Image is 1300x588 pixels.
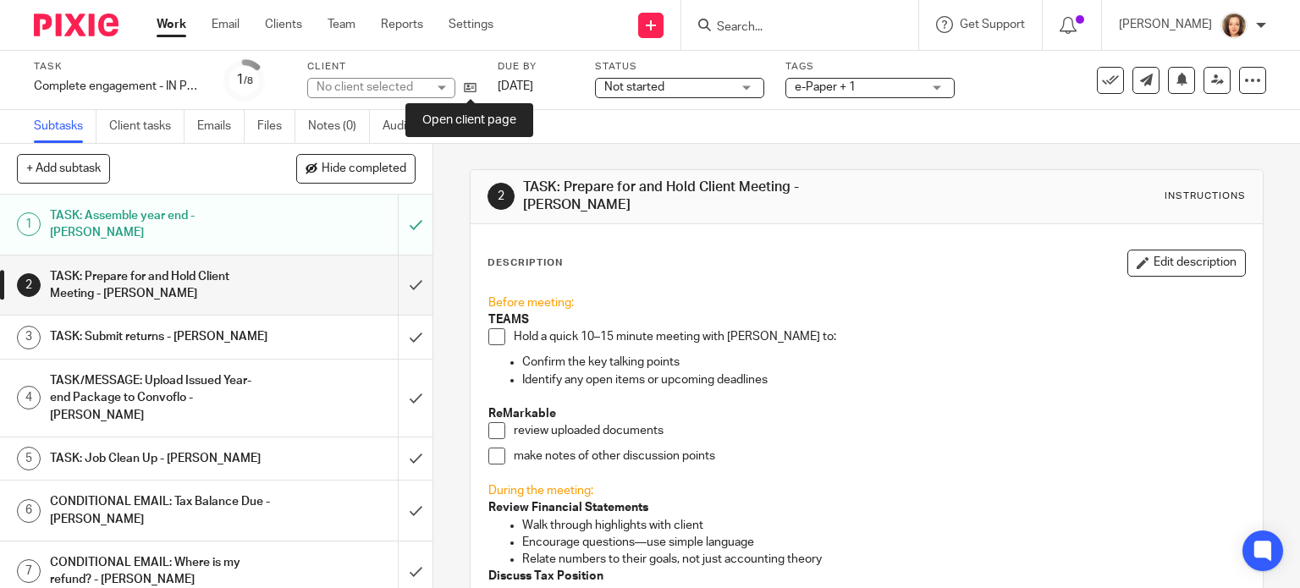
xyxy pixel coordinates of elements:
h1: TASK: Prepare for and Hold Client Meeting - [PERSON_NAME] [523,179,902,215]
label: Due by [498,60,574,74]
p: [PERSON_NAME] [1119,16,1212,33]
a: Settings [449,16,493,33]
div: 1 [17,212,41,236]
div: Complete engagement - IN PERSON [34,78,203,95]
div: 3 [17,326,41,349]
p: review uploaded documents [514,422,1246,439]
a: Email [212,16,240,33]
label: Status [595,60,764,74]
div: 6 [17,499,41,523]
div: No client selected [317,79,427,96]
h1: TASK: Job Clean Up - [PERSON_NAME] [50,446,271,471]
p: make notes of other discussion points [514,448,1246,464]
a: Client tasks [109,110,185,143]
div: 7 [17,559,41,583]
h1: TASK: Assemble year end - [PERSON_NAME] [50,203,271,246]
button: Edit description [1127,250,1246,277]
a: Team [328,16,355,33]
a: Clients [265,16,302,33]
a: Emails [197,110,245,143]
p: Encourage questions—use simple language [522,534,1246,551]
h1: CONDITIONAL EMAIL: Tax Balance Due - [PERSON_NAME] [50,489,271,532]
p: Confirm the key talking points [522,354,1246,371]
input: Search [715,20,868,36]
span: [DATE] [498,80,533,92]
h1: TASK: Prepare for and Hold Client Meeting - [PERSON_NAME] [50,264,271,307]
a: Reports [381,16,423,33]
span: During the meeting: [488,485,593,497]
label: Client [307,60,476,74]
strong: Review Financial Statements [488,502,648,514]
span: Not started [604,81,664,93]
a: Audit logs [383,110,448,143]
h1: TASK/MESSAGE: Upload Issued Year-end Package to Convoflo - [PERSON_NAME] [50,368,271,428]
small: /8 [244,76,253,85]
strong: Discuss Tax Position [488,570,603,582]
a: Work [157,16,186,33]
label: Task [34,60,203,74]
h1: TASK: Submit returns - [PERSON_NAME] [50,324,271,349]
p: Hold a quick 10–15 minute meeting with [PERSON_NAME] to: [514,328,1246,345]
span: e-Paper + 1 [795,81,856,93]
div: 1 [236,70,253,90]
p: Identify any open items or upcoming deadlines [522,371,1246,388]
button: + Add subtask [17,154,110,183]
span: Get Support [960,19,1025,30]
div: 5 [17,447,41,470]
img: avatar-thumb.jpg [1220,12,1248,39]
a: Subtasks [34,110,96,143]
img: Pixie [34,14,118,36]
div: 2 [487,183,515,210]
p: Relate numbers to their goals, not just accounting theory [522,551,1246,568]
span: Hide completed [322,162,406,176]
strong: ReMarkable [488,408,556,420]
span: Before meeting: [488,297,574,309]
div: 4 [17,386,41,409]
div: Instructions [1165,190,1246,203]
button: Hide completed [296,154,416,183]
a: Files [257,110,295,143]
strong: TEAMS [488,314,529,326]
label: Tags [785,60,955,74]
p: Description [487,256,563,270]
div: 2 [17,273,41,297]
p: Walk through highlights with client [522,517,1246,534]
a: Notes (0) [308,110,370,143]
